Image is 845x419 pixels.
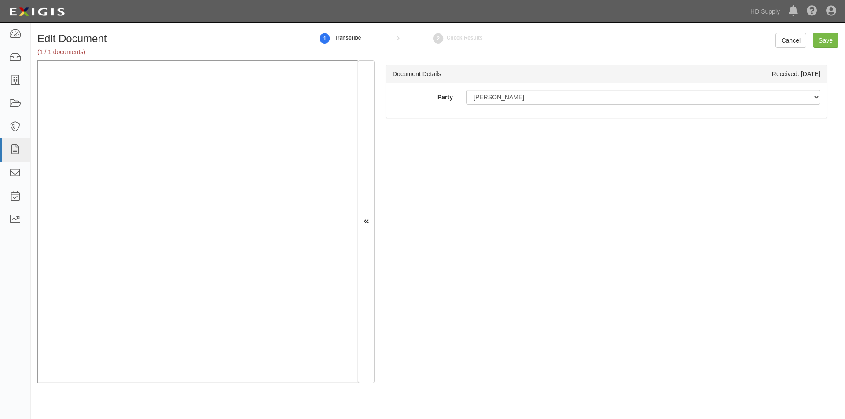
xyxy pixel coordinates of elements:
div: Document Details [393,69,441,78]
h5: (1 / 1 documents) [37,49,296,55]
a: Check Results [432,29,445,47]
div: Received: [DATE] [772,69,820,78]
i: Help Center - Complianz [807,6,817,17]
a: 1 [318,29,331,47]
a: Cancel [775,33,806,48]
small: Check Results [447,35,483,41]
h1: Edit Document [37,33,296,44]
a: HD Supply [746,3,784,20]
label: Party [386,90,459,102]
small: Transcribe [334,35,361,41]
img: logo-5460c22ac91f19d4615b14bd174203de0afe785f0fc80cf4dbbc73dc1793850b.png [7,4,67,20]
input: Save [813,33,838,48]
strong: 1 [318,33,331,44]
strong: 2 [432,33,445,44]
